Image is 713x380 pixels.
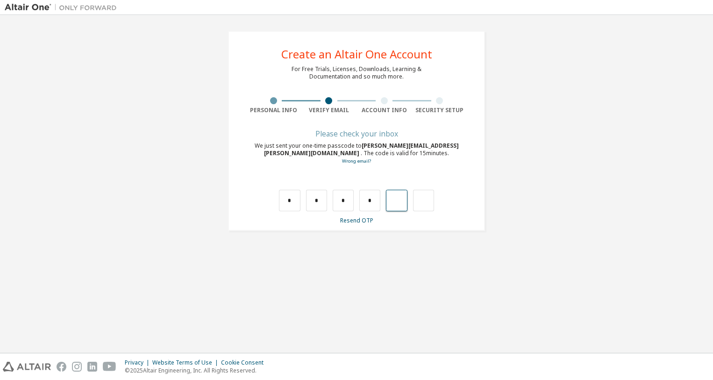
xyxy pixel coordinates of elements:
div: Create an Altair One Account [281,49,432,60]
div: Security Setup [412,107,468,114]
span: [PERSON_NAME][EMAIL_ADDRESS][PERSON_NAME][DOMAIN_NAME] [264,142,459,157]
div: Privacy [125,359,152,366]
a: Resend OTP [340,216,373,224]
img: linkedin.svg [87,362,97,372]
div: Account Info [356,107,412,114]
div: Please check your inbox [246,131,467,136]
a: Go back to the registration form [342,158,371,164]
div: For Free Trials, Licenses, Downloads, Learning & Documentation and so much more. [292,65,421,80]
div: Website Terms of Use [152,359,221,366]
div: We just sent your one-time passcode to . The code is valid for 15 minutes. [246,142,467,165]
div: Cookie Consent [221,359,269,366]
img: altair_logo.svg [3,362,51,372]
img: youtube.svg [103,362,116,372]
img: facebook.svg [57,362,66,372]
div: Verify Email [301,107,357,114]
img: Altair One [5,3,121,12]
p: © 2025 Altair Engineering, Inc. All Rights Reserved. [125,366,269,374]
div: Personal Info [246,107,301,114]
img: instagram.svg [72,362,82,372]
